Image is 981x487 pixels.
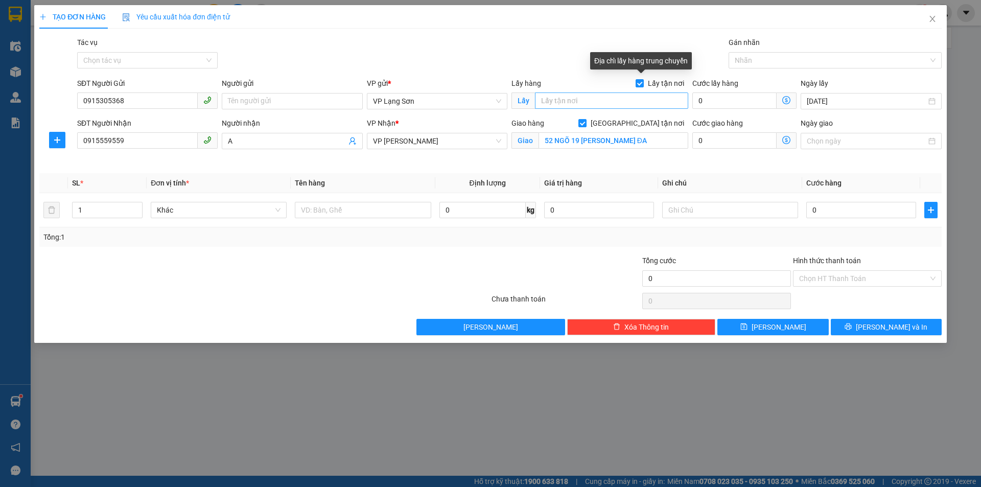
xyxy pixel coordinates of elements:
input: Cước lấy hàng [692,92,777,109]
input: VD: Bàn, Ghế [295,202,431,218]
div: SĐT Người Nhận [77,118,218,129]
span: phone [203,96,212,104]
span: save [740,323,748,331]
span: TẠO ĐƠN HÀNG [39,13,106,21]
span: close [928,15,937,23]
span: Lấy hàng [511,79,541,87]
span: Yêu cầu xuất hóa đơn điện tử [122,13,230,21]
span: Định lượng [470,179,506,187]
label: Tác vụ [77,38,98,47]
span: kg [526,202,536,218]
span: Đơn vị tính [151,179,189,187]
div: Người nhận [222,118,362,129]
label: Ngày giao [801,119,833,127]
label: Hình thức thanh toán [793,257,861,265]
span: printer [845,323,852,331]
input: Ngày lấy [807,96,926,107]
span: Xóa Thông tin [624,321,669,333]
span: VP Minh Khai [373,133,501,149]
div: Địa chỉ lấy hàng trung chuyển [590,52,692,69]
img: icon [122,13,130,21]
label: Gán nhãn [729,38,760,47]
span: VP Lạng Sơn [373,94,501,109]
button: [PERSON_NAME] [416,319,565,335]
input: 0 [544,202,654,218]
div: VP gửi [367,78,507,89]
label: Cước giao hàng [692,119,743,127]
input: Giao tận nơi [539,132,688,149]
span: [GEOGRAPHIC_DATA] tận nơi [587,118,688,129]
span: plus [925,206,937,214]
button: deleteXóa Thông tin [567,319,716,335]
span: Tổng cước [642,257,676,265]
button: plus [49,132,65,148]
span: Cước hàng [806,179,842,187]
span: plus [50,136,65,144]
span: delete [613,323,620,331]
span: dollar-circle [782,136,790,144]
div: Tổng: 1 [43,231,379,243]
button: Close [918,5,947,34]
span: Giá trị hàng [544,179,582,187]
span: dollar-circle [782,96,790,104]
span: SL [72,179,80,187]
span: user-add [348,137,357,145]
th: Ghi chú [658,173,802,193]
button: delete [43,202,60,218]
label: Ngày lấy [801,79,828,87]
input: Cước giao hàng [692,132,777,149]
div: SĐT Người Gửi [77,78,218,89]
button: save[PERSON_NAME] [717,319,828,335]
button: printer[PERSON_NAME] và In [831,319,942,335]
span: Giao [511,132,539,149]
div: Chưa thanh toán [491,293,641,311]
input: Ghi Chú [662,202,798,218]
span: Lấy [511,92,535,109]
div: Người gửi [222,78,362,89]
input: Ngày giao [807,135,926,147]
span: Khác [157,202,281,218]
span: plus [39,13,46,20]
span: VP Nhận [367,119,395,127]
label: Cước lấy hàng [692,79,738,87]
span: [PERSON_NAME] [463,321,518,333]
span: Giao hàng [511,119,544,127]
button: plus [924,202,938,218]
input: Lấy tận nơi [535,92,688,109]
span: phone [203,136,212,144]
span: [PERSON_NAME] [752,321,806,333]
span: Lấy tận nơi [644,78,688,89]
span: [PERSON_NAME] và In [856,321,927,333]
span: Tên hàng [295,179,325,187]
